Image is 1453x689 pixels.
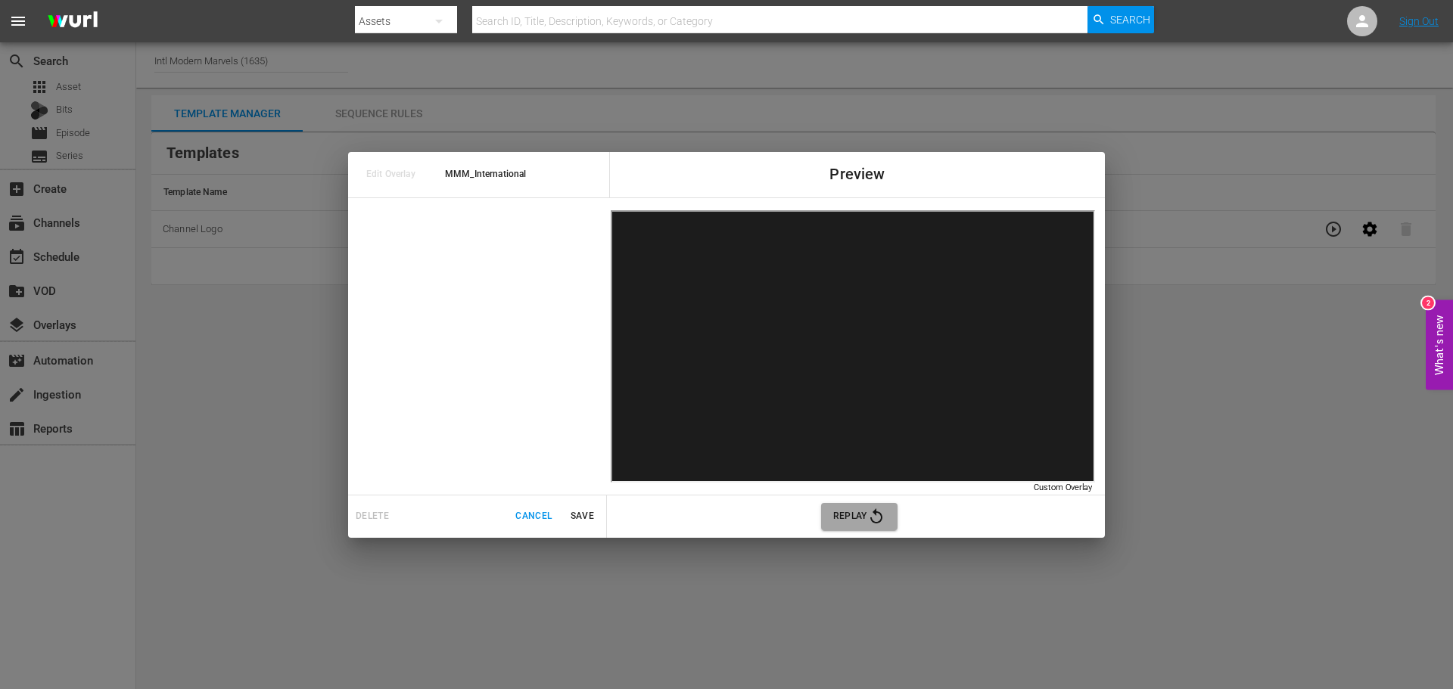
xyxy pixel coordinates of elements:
[821,503,898,530] button: Replay
[36,4,109,39] img: ans4CAIJ8jUAAAAAAAAAAAAAAAAAAAAAAAAgQb4GAAAAAAAAAAAAAAAAAAAAAAAAJMjXAAAAAAAAAAAAAAAAAAAAAAAAgAT5G...
[1110,6,1150,33] span: Search
[366,166,422,183] span: Edit Overlay
[1422,296,1434,309] div: 2
[1034,482,1092,494] div: Custom Overlay
[829,166,885,183] span: Preview
[509,504,558,529] button: Cancel
[558,504,606,529] button: Save
[9,12,27,30] span: menu
[1426,299,1453,390] button: Open Feedback Widget
[1399,15,1439,27] a: Sign Out
[564,508,600,524] span: Save
[445,166,614,183] span: MMM_International
[515,508,552,524] span: Cancel
[833,507,885,526] span: Replay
